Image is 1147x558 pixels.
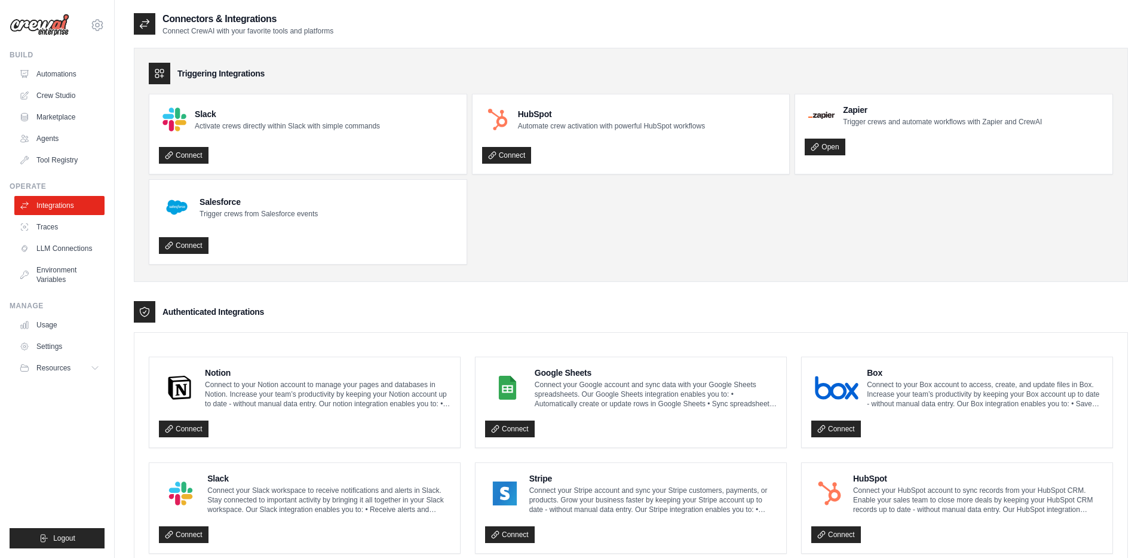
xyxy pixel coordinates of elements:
p: Trigger crews and automate workflows with Zapier and CrewAI [843,117,1042,127]
h4: Slack [195,108,380,120]
p: Connect CrewAI with your favorite tools and platforms [162,26,333,36]
a: Usage [14,315,105,335]
a: Marketplace [14,108,105,127]
p: Trigger crews from Salesforce events [200,209,318,219]
img: Notion Logo [162,376,197,400]
a: Connect [159,421,208,437]
h4: HubSpot [853,473,1103,485]
button: Resources [14,358,105,378]
a: Agents [14,129,105,148]
img: Zapier Logo [808,112,835,119]
h4: Box [867,367,1103,379]
h4: Salesforce [200,196,318,208]
h4: HubSpot [518,108,705,120]
img: Slack Logo [162,108,186,131]
a: Connect [485,526,535,543]
a: Connect [159,147,208,164]
p: Connect your Stripe account and sync your Stripe customers, payments, or products. Grow your busi... [529,486,777,514]
a: Connect [482,147,532,164]
p: Connect to your Box account to access, create, and update files in Box. Increase your team’s prod... [867,380,1103,409]
img: Stripe Logo [489,482,521,505]
a: Settings [14,337,105,356]
img: HubSpot Logo [486,108,510,131]
h4: Google Sheets [535,367,777,379]
a: Environment Variables [14,260,105,289]
a: Connect [159,237,208,254]
img: Box Logo [815,376,858,400]
img: Google Sheets Logo [489,376,526,400]
img: Salesforce Logo [162,193,191,222]
span: Logout [53,534,75,543]
img: Slack Logo [162,482,199,505]
p: Connect to your Notion account to manage your pages and databases in Notion. Increase your team’s... [205,380,450,409]
div: Build [10,50,105,60]
h4: Stripe [529,473,777,485]
button: Logout [10,528,105,548]
a: Integrations [14,196,105,215]
a: Automations [14,65,105,84]
p: Connect your HubSpot account to sync records from your HubSpot CRM. Enable your sales team to clo... [853,486,1103,514]
h4: Notion [205,367,450,379]
a: Crew Studio [14,86,105,105]
a: LLM Connections [14,239,105,258]
a: Traces [14,217,105,237]
a: Connect [159,526,208,543]
a: Open [805,139,845,155]
h3: Authenticated Integrations [162,306,264,318]
p: Connect your Slack workspace to receive notifications and alerts in Slack. Stay connected to impo... [207,486,450,514]
p: Connect your Google account and sync data with your Google Sheets spreadsheets. Our Google Sheets... [535,380,777,409]
h4: Slack [207,473,450,485]
div: Operate [10,182,105,191]
div: Manage [10,301,105,311]
a: Connect [811,421,861,437]
p: Automate crew activation with powerful HubSpot workflows [518,121,705,131]
img: Logo [10,14,69,36]
h3: Triggering Integrations [177,68,265,79]
a: Tool Registry [14,151,105,170]
span: Resources [36,363,70,373]
h4: Zapier [843,104,1042,116]
img: HubSpot Logo [815,482,845,505]
a: Connect [485,421,535,437]
h2: Connectors & Integrations [162,12,333,26]
a: Connect [811,526,861,543]
p: Activate crews directly within Slack with simple commands [195,121,380,131]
